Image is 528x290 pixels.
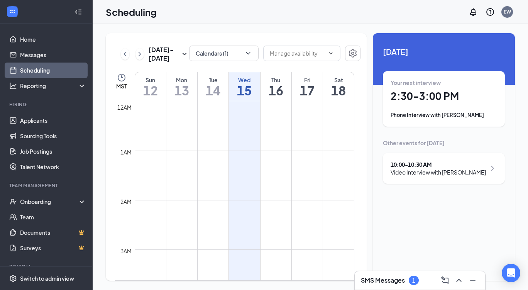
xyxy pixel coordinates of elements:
a: Messages [20,47,86,63]
button: Calendars (1)ChevronDown [189,46,259,61]
svg: WorkstreamLogo [8,8,16,15]
button: Settings [345,46,360,61]
svg: ChevronDown [328,50,334,56]
svg: QuestionInfo [486,7,495,17]
div: Thu [261,76,291,84]
svg: Clock [117,73,126,82]
div: 2am [119,197,133,206]
h1: 2:30 - 3:00 PM [391,90,497,103]
div: Phone Interview with [PERSON_NAME] [391,111,497,119]
svg: ChevronRight [136,49,144,59]
a: Team [20,209,86,225]
div: Wed [229,76,260,84]
div: EW [504,8,511,15]
a: DocumentsCrown [20,225,86,240]
button: ComposeMessage [439,274,451,287]
a: October 14, 2025 [198,72,228,101]
h1: 15 [229,84,260,97]
button: Minimize [467,274,479,287]
a: October 16, 2025 [261,72,291,101]
h1: 14 [198,84,228,97]
div: Reporting [20,82,86,90]
div: 3am [119,247,133,255]
a: Settings [345,46,360,63]
button: ChevronUp [453,274,465,287]
div: Payroll [9,263,85,270]
svg: Settings [348,49,357,58]
div: Mon [166,76,197,84]
div: Onboarding [20,198,80,205]
h1: 12 [135,84,166,97]
svg: SmallChevronDown [180,49,189,59]
div: 10:00 - 10:30 AM [391,161,486,168]
svg: ChevronUp [454,276,464,285]
a: October 15, 2025 [229,72,260,101]
h1: 16 [261,84,291,97]
a: October 17, 2025 [292,72,323,101]
div: Sat [323,76,354,84]
a: Scheduling [20,63,86,78]
div: Video Interview with [PERSON_NAME] [391,168,486,176]
h1: 17 [292,84,323,97]
a: October 12, 2025 [135,72,166,101]
a: SurveysCrown [20,240,86,256]
span: [DATE] [383,46,505,58]
div: 12am [116,103,133,112]
svg: Notifications [469,7,478,17]
input: Manage availability [270,49,325,58]
h1: 13 [166,84,197,97]
svg: ChevronDown [244,49,252,57]
svg: ComposeMessage [440,276,450,285]
svg: ChevronLeft [121,49,129,59]
div: Team Management [9,182,85,189]
div: Hiring [9,101,85,108]
button: ChevronLeft [121,48,129,60]
svg: Settings [9,275,17,282]
h1: Scheduling [106,5,157,19]
svg: Analysis [9,82,17,90]
svg: UserCheck [9,198,17,205]
div: Switch to admin view [20,275,74,282]
a: Applicants [20,113,86,128]
div: Other events for [DATE] [383,139,505,147]
svg: Minimize [468,276,477,285]
a: Job Postings [20,144,86,159]
button: ChevronRight [135,48,144,60]
div: Open Intercom Messenger [502,264,520,282]
svg: ChevronRight [488,164,497,173]
a: October 18, 2025 [323,72,354,101]
div: Tue [198,76,228,84]
h1: 18 [323,84,354,97]
div: Sun [135,76,166,84]
h3: [DATE] - [DATE] [149,46,180,63]
h3: SMS Messages [361,276,405,285]
div: Fri [292,76,323,84]
a: Sourcing Tools [20,128,86,144]
div: Your next interview [391,79,497,86]
svg: Collapse [74,8,82,16]
span: MST [116,82,127,90]
a: Home [20,32,86,47]
a: Talent Network [20,159,86,175]
div: 1am [119,148,133,156]
div: 1 [412,277,415,284]
a: October 13, 2025 [166,72,197,101]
